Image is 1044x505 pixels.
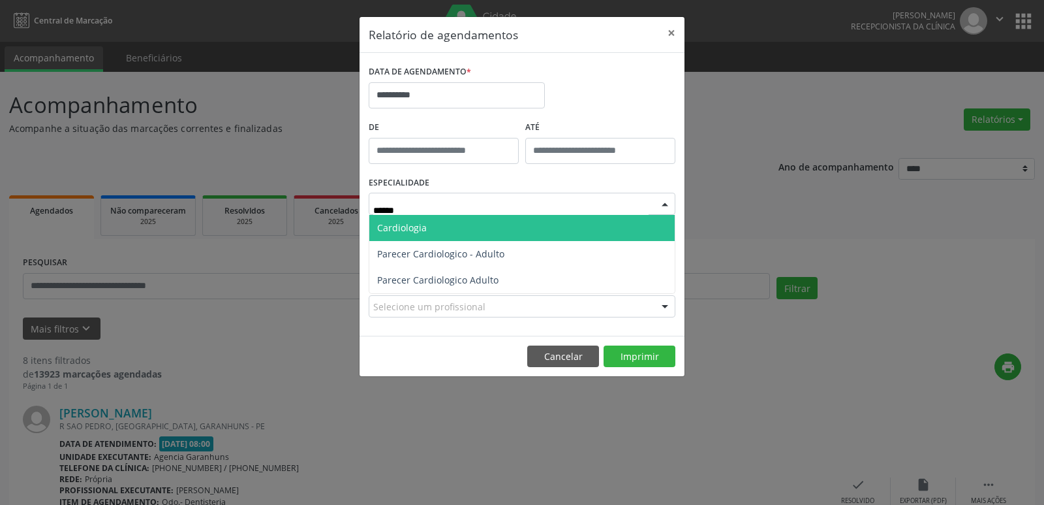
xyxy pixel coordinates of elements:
span: Selecione um profissional [373,300,485,314]
button: Close [658,17,684,49]
h5: Relatório de agendamentos [369,26,518,43]
span: Cardiologia [377,221,427,234]
label: De [369,118,519,138]
label: DATA DE AGENDAMENTO [369,62,471,82]
button: Imprimir [604,346,675,368]
label: ATÉ [525,118,675,138]
span: Parecer Cardiologico Adulto [377,274,499,286]
button: Cancelar [527,346,599,368]
span: Parecer Cardiologico - Adulto [377,248,504,260]
label: ESPECIALIDADE [369,173,429,193]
